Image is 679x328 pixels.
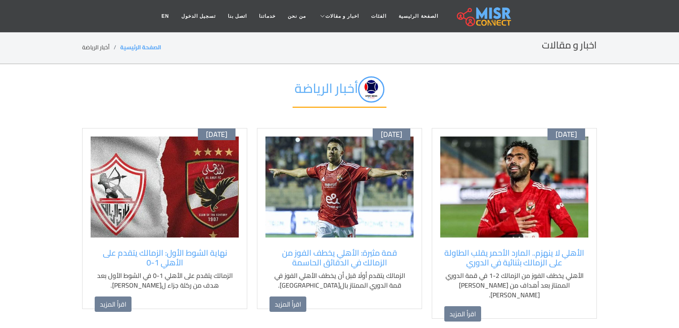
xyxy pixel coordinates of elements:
[206,130,227,139] span: [DATE]
[253,8,282,24] a: خدماتنا
[155,8,175,24] a: EN
[120,42,161,53] a: الصفحة الرئيسية
[265,137,414,238] img: لحظة تسجيل الأهداف في مباراة الأهلي والزمالك بالدوري الممتاز.
[542,40,597,51] h2: اخبار و مقالات
[175,8,222,24] a: تسجيل الدخول
[91,137,239,238] img: حسام عبد المجيد يسجل هدف الزمالك الأول ضد الأهلي.
[95,296,132,312] a: اقرأ المزيد
[556,130,577,139] span: [DATE]
[444,306,481,322] a: اقرأ المزيد
[269,248,410,267] a: قمة مثيرة: الأهلي يخطف الفوز من الزمالك في الدقائق الحاسمة
[444,271,584,300] p: الأهلي يخطف الفوز من الزمالك 2-1 في قمة الدوري الممتاز بعد أهداف من [PERSON_NAME] [PERSON_NAME].
[365,8,393,24] a: الفئات
[282,8,312,24] a: من نحن
[381,130,402,139] span: [DATE]
[312,8,365,24] a: اخبار و مقالات
[393,8,444,24] a: الصفحة الرئيسية
[95,248,235,267] a: نهاية الشوط الأول: الزمالك يتقدم على الأهلي 1-0
[293,76,386,108] h2: أخبار الرياضة
[269,271,410,290] p: الزمالك يتقدم أولًا قبل أن يخطف الأهلي الفوز في قمة الدوري الممتاز بال[GEOGRAPHIC_DATA].
[325,13,359,20] span: اخبار و مقالات
[457,6,511,26] img: main.misr_connect
[440,137,588,238] img: لحظة تسجيل أهداف مباراة الأهلي والزمالك بالدوري الممتاز.
[222,8,253,24] a: اتصل بنا
[444,248,584,267] a: الأهلي لا ينهزم.. المارد الأحمر يقلب الطاولة على الزمالك بثنائية في الدوري
[82,43,120,52] li: أخبار الرياضة
[358,76,384,103] img: 6ID61bWmfYNJ38VrOyMM.png
[95,271,235,290] p: الزمالك يتقدم على الأهلي 1-0 في الشوط الأول بعد هدف من ركلة جزاء ل[PERSON_NAME].
[269,296,306,312] a: اقرأ المزيد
